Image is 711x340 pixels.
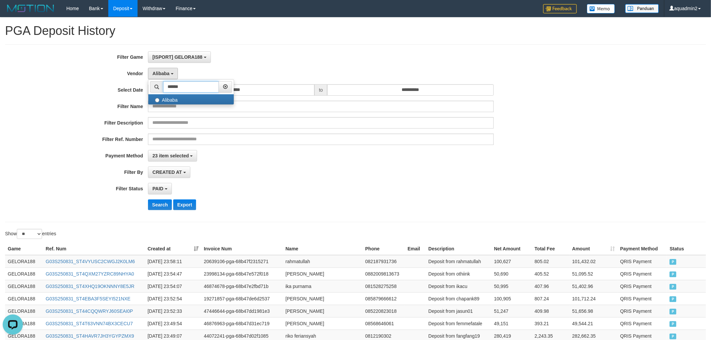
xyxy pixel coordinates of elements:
[145,268,201,280] td: [DATE] 23:54:47
[543,4,577,13] img: Feedback.jpg
[670,309,676,314] span: PAID
[532,268,570,280] td: 405.52
[314,84,327,96] span: to
[569,243,618,255] th: Amount: activate to sort column ascending
[363,255,405,268] td: 082187931736
[491,268,532,280] td: 50,690
[491,243,532,255] th: Net Amount
[152,54,202,60] span: [ISPORT] GELORA188
[145,317,201,330] td: [DATE] 23:49:54
[3,3,23,23] button: Open LiveChat chat widget
[5,229,56,239] label: Show entries
[283,280,363,292] td: ika purnama
[670,272,676,277] span: PAID
[46,308,133,314] a: G03S250831_ST44CQQWRYJ60SEAI0P
[618,280,667,292] td: QRIS Payment
[5,268,43,280] td: GELORA188
[363,268,405,280] td: 0882009813673
[283,268,363,280] td: [PERSON_NAME]
[426,280,491,292] td: Deposit from ikacu
[173,199,196,210] button: Export
[491,317,532,330] td: 49,151
[46,321,133,326] a: G03S250831_ST4T63VNN74BX3CECU7
[670,296,676,302] span: PAID
[587,4,615,13] img: Button%20Memo.svg
[46,296,130,301] a: G03S250831_ST4EBA3F5SEYI521NXE
[17,229,42,239] select: Showentries
[145,255,201,268] td: [DATE] 23:58:11
[283,255,363,268] td: rahmatullah
[5,292,43,305] td: GELORA188
[283,292,363,305] td: [PERSON_NAME]
[201,255,283,268] td: 20639106-pga-68b47f2315271
[148,94,234,104] label: Alibaba
[426,292,491,305] td: Deposit from chapank89
[618,292,667,305] td: QRIS Payment
[363,317,405,330] td: 08568646061
[283,243,363,255] th: Name
[618,268,667,280] td: QRIS Payment
[532,280,570,292] td: 407.96
[145,243,201,255] th: Created at: activate to sort column ascending
[532,243,570,255] th: Total Fee
[201,268,283,280] td: 23998134-pga-68b47e572f018
[569,292,618,305] td: 101,712.24
[46,271,134,277] a: G03S250831_ST4QXM27YZRC89NHYA0
[491,305,532,317] td: 51,247
[625,4,659,13] img: panduan.png
[363,243,405,255] th: Phone
[670,321,676,327] span: PAID
[152,186,163,191] span: PAID
[145,292,201,305] td: [DATE] 23:52:54
[670,284,676,290] span: PAID
[148,150,197,161] button: 23 item selected
[5,255,43,268] td: GELORA188
[491,280,532,292] td: 50,995
[405,243,426,255] th: Email
[532,305,570,317] td: 409.98
[569,305,618,317] td: 51,656.98
[201,243,283,255] th: Invoice Num
[5,24,706,38] h1: PGA Deposit History
[532,255,570,268] td: 805.02
[491,292,532,305] td: 100,905
[148,183,172,194] button: PAID
[569,317,618,330] td: 49,544.21
[491,255,532,268] td: 100,627
[426,317,491,330] td: Deposit from femmefatale
[5,280,43,292] td: GELORA188
[618,255,667,268] td: QRIS Payment
[426,268,491,280] td: Deposit from othiink
[5,305,43,317] td: GELORA188
[201,292,283,305] td: 19271857-pga-68b47de6d2537
[5,3,56,13] img: MOTION_logo.png
[152,153,189,158] span: 23 item selected
[363,280,405,292] td: 081528275258
[148,68,178,79] button: Alibaba
[43,243,145,255] th: Ref. Num
[618,305,667,317] td: QRIS Payment
[201,317,283,330] td: 46876963-pga-68b47d31ec719
[569,280,618,292] td: 51,402.96
[155,98,159,102] input: Alibaba
[426,305,491,317] td: Deposit from jasun01
[152,169,182,175] span: CREATED AT
[145,280,201,292] td: [DATE] 23:54:07
[426,243,491,255] th: Description
[569,268,618,280] td: 51,095.52
[618,317,667,330] td: QRIS Payment
[46,259,135,264] a: G03S250831_ST4VYUSC2CWGJ2K0LM6
[201,280,283,292] td: 46874678-pga-68b47e2fbd71b
[152,71,170,76] span: Alibaba
[5,243,43,255] th: Game
[283,305,363,317] td: [PERSON_NAME]
[201,305,283,317] td: 47446644-pga-68b47dd1981e3
[667,243,706,255] th: Status
[148,199,172,210] button: Search
[569,255,618,268] td: 101,432.02
[145,305,201,317] td: [DATE] 23:52:33
[46,333,134,339] a: G03S250831_ST4HAVR7JH3YGYPZMX9
[148,166,190,178] button: CREATED AT
[283,317,363,330] td: [PERSON_NAME]
[148,51,211,63] button: [ISPORT] GELORA188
